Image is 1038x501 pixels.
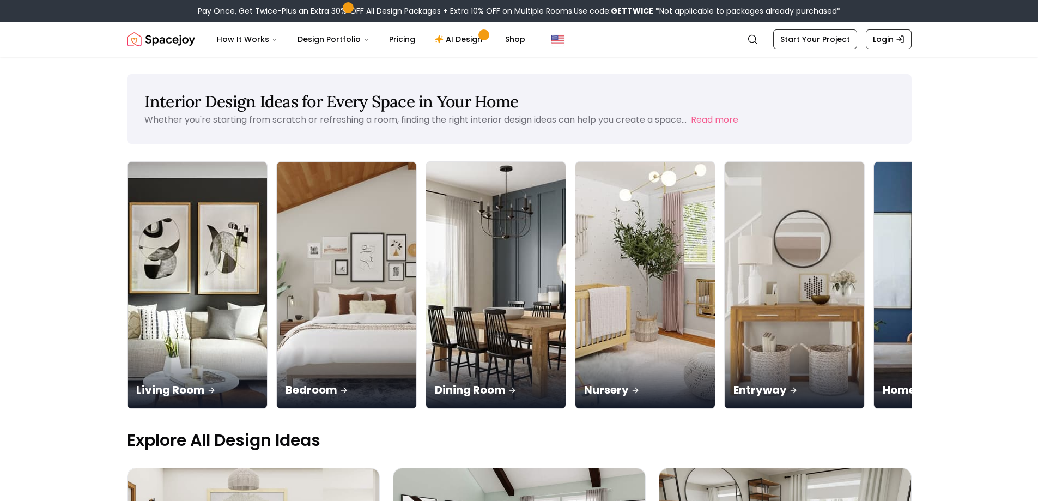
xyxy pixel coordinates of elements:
[574,5,653,16] span: Use code:
[866,29,912,49] a: Login
[873,161,1014,409] a: Home OfficeHome Office
[883,382,1005,397] p: Home Office
[289,28,378,50] button: Design Portfolio
[208,28,287,50] button: How It Works
[733,382,855,397] p: Entryway
[277,162,416,408] img: Bedroom
[874,162,1013,408] img: Home Office
[496,28,534,50] a: Shop
[426,28,494,50] a: AI Design
[773,29,857,49] a: Start Your Project
[435,382,557,397] p: Dining Room
[575,161,715,409] a: NurseryNursery
[286,382,408,397] p: Bedroom
[127,431,912,450] p: Explore All Design Ideas
[144,92,894,111] h1: Interior Design Ideas for Every Space in Your Home
[136,382,258,397] p: Living Room
[575,162,715,408] img: Nursery
[128,162,267,408] img: Living Room
[426,161,566,409] a: Dining RoomDining Room
[144,113,687,126] p: Whether you're starting from scratch or refreshing a room, finding the right interior design idea...
[380,28,424,50] a: Pricing
[551,33,564,46] img: United States
[611,5,653,16] b: GETTWICE
[691,113,738,126] button: Read more
[198,5,841,16] div: Pay Once, Get Twice-Plus an Extra 30% OFF All Design Packages + Extra 10% OFF on Multiple Rooms.
[127,161,268,409] a: Living RoomLiving Room
[724,161,865,409] a: EntrywayEntryway
[584,382,706,397] p: Nursery
[127,28,195,50] a: Spacejoy
[725,162,864,408] img: Entryway
[426,162,566,408] img: Dining Room
[127,22,912,57] nav: Global
[127,28,195,50] img: Spacejoy Logo
[276,161,417,409] a: BedroomBedroom
[653,5,841,16] span: *Not applicable to packages already purchased*
[208,28,534,50] nav: Main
